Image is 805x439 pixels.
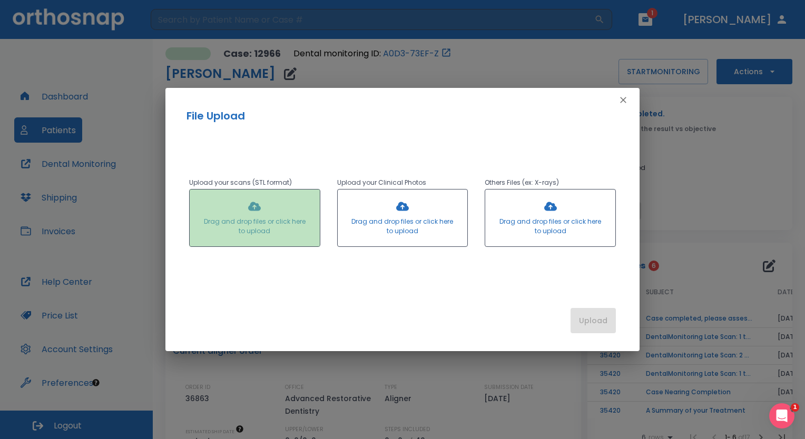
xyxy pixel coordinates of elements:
h2: File Upload [186,108,619,124]
p: Upload your scans (STL format) [189,176,320,189]
iframe: Intercom live chat [769,403,794,428]
p: Upload your Clinical Photos [337,176,468,189]
span: 1 [791,403,799,412]
p: Others Files (ex: X-rays) [485,176,616,189]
